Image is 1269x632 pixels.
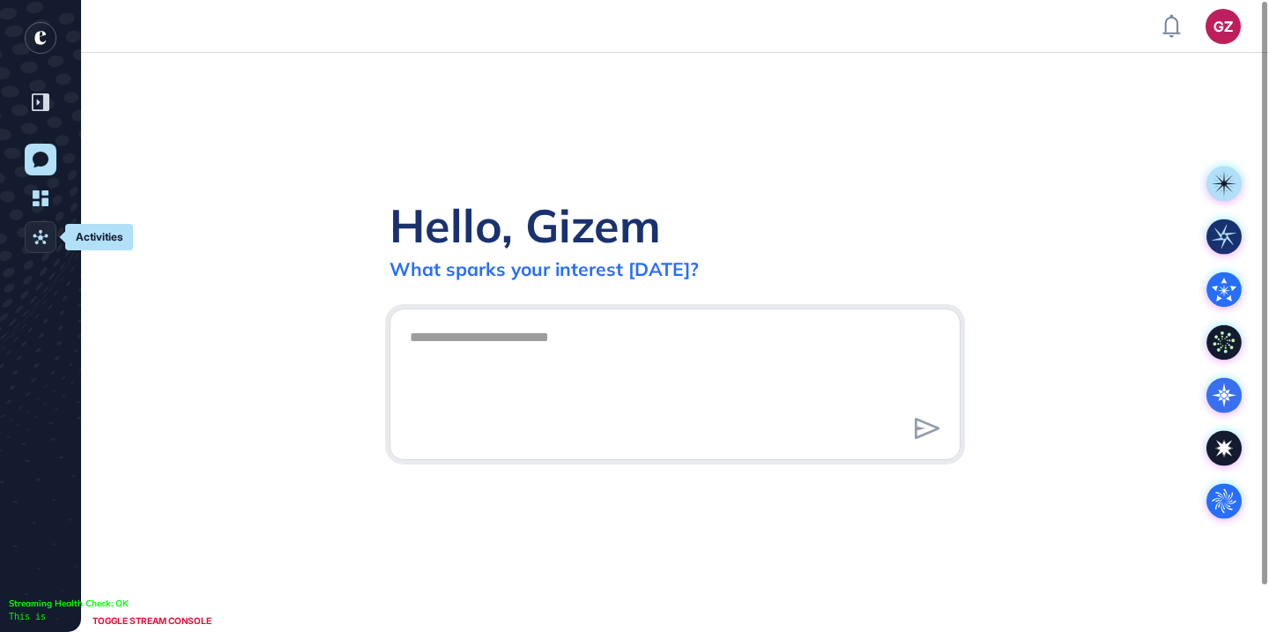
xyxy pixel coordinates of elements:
[25,221,56,253] a: Activities
[25,22,56,54] div: entrapeer-logo
[390,257,699,280] div: What sparks your interest [DATE]?
[88,610,216,632] div: TOGGLE STREAM CONSOLE
[1206,9,1241,44] button: GZ
[390,197,661,254] div: Hello, Gizem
